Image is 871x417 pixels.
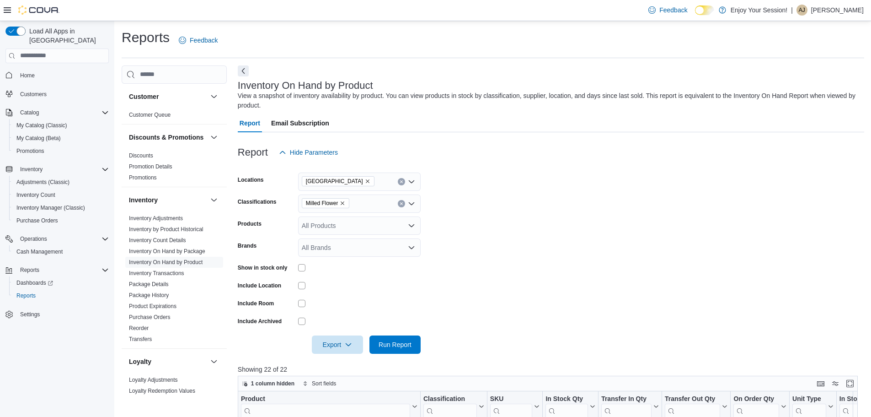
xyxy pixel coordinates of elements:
span: My Catalog (Classic) [13,120,109,131]
button: Inventory Manager (Classic) [9,201,112,214]
h3: Report [238,147,268,158]
span: Catalog [20,109,39,116]
label: Products [238,220,262,227]
a: Promotions [13,146,48,157]
div: Classification [423,395,477,403]
span: Purchase Orders [13,215,109,226]
span: Operations [16,233,109,244]
a: Purchase Orders [13,215,62,226]
a: Discounts [129,152,153,159]
input: Dark Mode [695,5,714,15]
a: Settings [16,309,43,320]
button: Customer [129,92,207,101]
span: Home [16,70,109,81]
span: Dark Mode [695,15,695,16]
span: Inventory Count [13,190,109,200]
button: Catalog [16,107,43,118]
button: Inventory [2,163,112,176]
label: Brands [238,242,256,249]
button: Clear input [398,178,405,185]
button: Open list of options [408,178,415,185]
span: Report [240,114,260,132]
button: Hide Parameters [275,143,342,162]
a: My Catalog (Beta) [13,133,64,144]
a: Feedback [645,1,691,19]
p: Showing 22 of 22 [238,365,864,374]
a: Product Expirations [129,303,176,309]
span: Milled Flower [302,198,350,208]
span: Adjustments (Classic) [16,179,69,186]
span: Inventory On Hand by Product [129,259,203,266]
div: Discounts & Promotions [122,150,227,187]
div: Inventory [122,213,227,348]
div: View a snapshot of inventory availability by product. You can view products in stock by classific... [238,91,860,110]
button: Purchase Orders [9,214,112,227]
button: Discounts & Promotions [208,132,219,143]
div: Unit Type [792,395,826,403]
a: Inventory On Hand by Product [129,259,203,265]
span: Purchase Orders [16,217,58,224]
a: Package Details [129,281,169,287]
button: Reports [2,264,112,276]
div: In Stock Qty [545,395,588,403]
span: Cash Management [13,246,109,257]
a: Customers [16,89,50,100]
a: Promotion Details [129,163,172,170]
div: Customer [122,109,227,124]
span: Customers [20,91,47,98]
div: SKU [490,395,533,403]
span: Dashboards [16,279,53,287]
span: Inventory [16,164,109,175]
a: My Catalog (Classic) [13,120,71,131]
a: Inventory Adjustments [129,215,183,222]
span: Port Colborne [302,176,374,186]
div: On Order Qty [733,395,779,403]
a: Inventory On Hand by Package [129,248,205,255]
span: Inventory [20,166,43,173]
a: Promotions [129,174,157,181]
button: Settings [2,308,112,321]
button: Promotions [9,145,112,157]
span: Inventory Manager (Classic) [16,204,85,211]
button: 1 column hidden [238,378,298,389]
span: Reports [16,265,109,276]
label: Include Archived [238,318,282,325]
label: Include Room [238,300,274,307]
p: [PERSON_NAME] [811,5,864,16]
button: Discounts & Promotions [129,133,207,142]
img: Cova [18,5,59,15]
a: Package History [129,292,169,298]
h3: Discounts & Promotions [129,133,203,142]
span: Catalog [16,107,109,118]
button: Next [238,65,249,76]
button: My Catalog (Beta) [9,132,112,145]
button: Remove Port Colborne from selection in this group [365,179,370,184]
h3: Inventory [129,195,158,205]
span: Hide Parameters [290,148,338,157]
span: Package Details [129,281,169,288]
button: Home [2,69,112,82]
span: Customers [16,88,109,100]
div: Loyalty [122,374,227,400]
span: Feedback [190,36,218,45]
button: Export [312,336,363,354]
button: Loyalty [208,356,219,367]
span: Load All Apps in [GEOGRAPHIC_DATA] [26,27,109,45]
span: Cash Management [16,248,63,255]
span: Settings [20,311,40,318]
button: Customers [2,87,112,101]
span: Transfers [129,336,152,343]
span: Feedback [659,5,687,15]
button: Open list of options [408,244,415,251]
span: Dashboards [13,277,109,288]
span: Reports [16,292,36,299]
span: Adjustments (Classic) [13,177,109,188]
a: Loyalty Redemption Values [129,388,195,394]
button: Customer [208,91,219,102]
button: Open list of options [408,200,415,207]
button: Remove Milled Flower from selection in this group [340,200,345,206]
a: Dashboards [9,276,112,289]
span: 1 column hidden [251,380,294,387]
